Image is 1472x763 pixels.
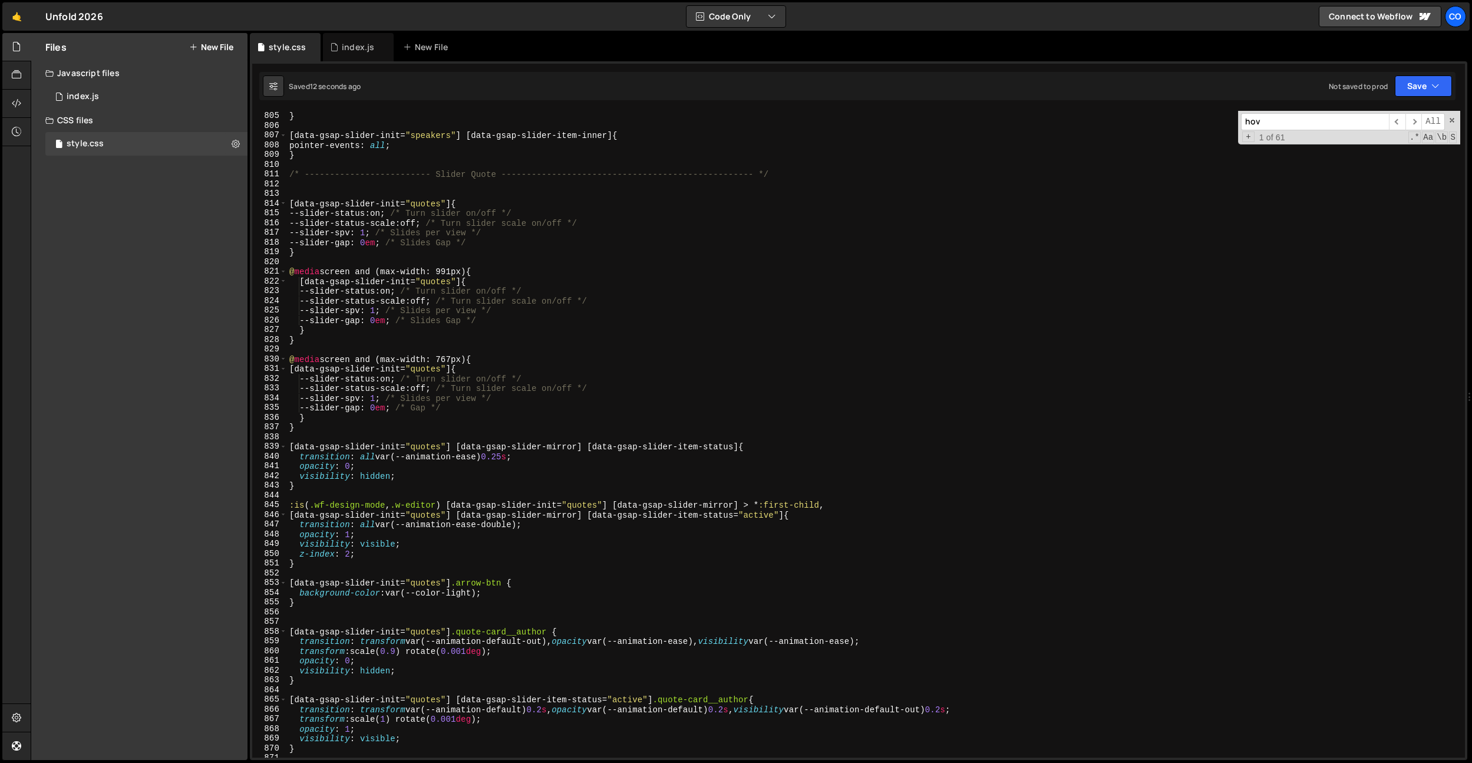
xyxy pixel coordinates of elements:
[252,199,287,209] div: 814
[31,108,247,132] div: CSS files
[252,344,287,354] div: 829
[252,481,287,491] div: 843
[1242,131,1255,143] span: Toggle Replace mode
[252,675,287,685] div: 863
[1241,113,1389,130] input: Search for
[252,218,287,228] div: 816
[252,558,287,568] div: 851
[252,744,287,754] div: 870
[1395,75,1452,97] button: Save
[252,617,287,627] div: 857
[252,539,287,549] div: 849
[252,705,287,715] div: 866
[252,685,287,695] div: 864
[252,413,287,423] div: 836
[252,335,287,345] div: 828
[252,578,287,588] div: 853
[31,61,247,85] div: Javascript files
[252,277,287,287] div: 822
[252,666,287,676] div: 862
[45,9,103,24] div: Unfold 2026
[252,179,287,189] div: 812
[189,42,233,52] button: New File
[252,432,287,442] div: 838
[252,500,287,510] div: 845
[252,510,287,520] div: 846
[252,753,287,763] div: 871
[252,374,287,384] div: 832
[252,286,287,296] div: 823
[67,91,99,102] div: index.js
[252,150,287,160] div: 809
[252,530,287,540] div: 848
[252,111,287,121] div: 805
[252,208,287,218] div: 815
[342,41,374,53] div: index.js
[1319,6,1441,27] a: Connect to Webflow
[687,6,785,27] button: Code Only
[1435,131,1448,143] span: Whole Word Search
[252,325,287,335] div: 827
[252,442,287,452] div: 839
[67,139,104,149] div: style.css
[252,160,287,170] div: 810
[252,257,287,267] div: 820
[252,403,287,413] div: 835
[289,81,361,91] div: Saved
[45,85,247,108] div: 17293/47924.js
[252,549,287,559] div: 850
[252,461,287,471] div: 841
[252,140,287,150] div: 808
[1329,81,1388,91] div: Not saved to prod
[252,364,287,374] div: 831
[2,2,31,31] a: 🤙
[252,597,287,607] div: 855
[252,247,287,257] div: 819
[252,169,287,179] div: 811
[252,646,287,656] div: 860
[252,607,287,617] div: 856
[252,238,287,248] div: 818
[252,734,287,744] div: 869
[252,656,287,666] div: 861
[1449,131,1457,143] span: Search In Selection
[45,41,67,54] h2: Files
[252,305,287,315] div: 825
[252,491,287,501] div: 844
[252,354,287,364] div: 830
[252,627,287,637] div: 858
[252,267,287,277] div: 821
[252,471,287,481] div: 842
[252,724,287,734] div: 868
[252,636,287,646] div: 859
[252,422,287,432] div: 837
[1445,6,1466,27] a: Co
[1389,113,1405,130] span: ​
[403,41,453,53] div: New File
[252,714,287,724] div: 867
[1408,131,1421,143] span: RegExp Search
[269,41,306,53] div: style.css
[252,695,287,705] div: 865
[252,189,287,199] div: 813
[252,296,287,306] div: 824
[1255,133,1290,143] span: 1 of 61
[1421,113,1445,130] span: Alt-Enter
[252,228,287,238] div: 817
[1422,131,1434,143] span: CaseSensitive Search
[252,519,287,530] div: 847
[252,121,287,131] div: 806
[252,393,287,403] div: 834
[252,452,287,462] div: 840
[252,315,287,325] div: 826
[252,588,287,598] div: 854
[1405,113,1422,130] span: ​
[252,130,287,140] div: 807
[252,383,287,393] div: 833
[45,132,247,156] div: 17293/47925.css
[252,568,287,578] div: 852
[310,81,361,91] div: 12 seconds ago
